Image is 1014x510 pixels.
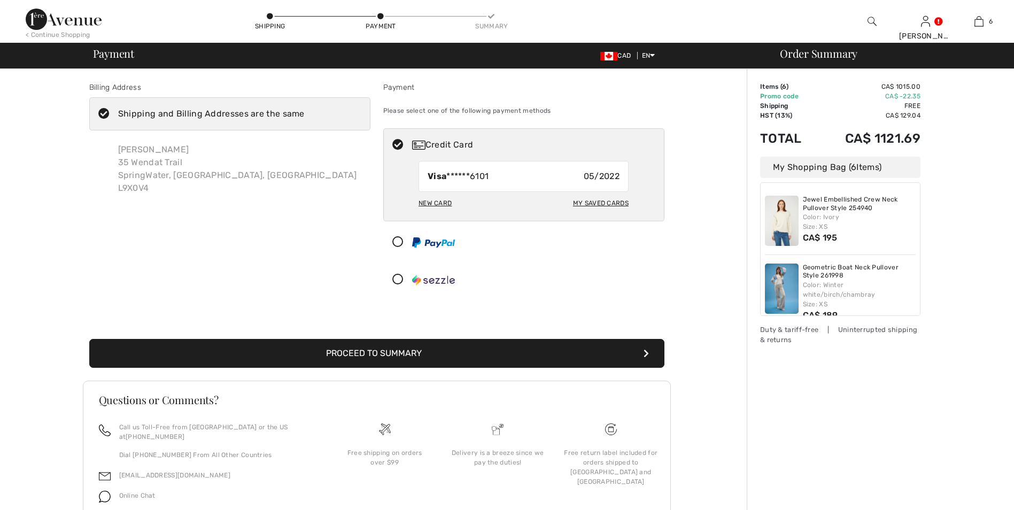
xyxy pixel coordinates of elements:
div: [PERSON_NAME] 35 Wendat Trail SpringWater, [GEOGRAPHIC_DATA], [GEOGRAPHIC_DATA] L9X0V4 [110,135,366,203]
img: 1ère Avenue [26,9,102,30]
div: Delivery is a breeze since we pay the duties! [450,448,546,467]
div: Payment [365,21,397,31]
td: Items ( ) [760,82,817,91]
span: 6 [989,17,993,26]
div: Shipping and Billing Addresses are the same [118,107,305,120]
div: My Shopping Bag ( Items) [760,157,920,178]
a: Geometric Boat Neck Pullover Style 261998 [803,264,916,280]
p: Call us Toll-Free from [GEOGRAPHIC_DATA] or the US at [119,422,315,442]
td: CA$ -22.35 [817,91,920,101]
img: PayPal [412,237,455,248]
span: 05/2022 [584,170,620,183]
div: Please select one of the following payment methods [383,97,664,124]
span: CA$ 195 [803,233,838,243]
td: Shipping [760,101,817,111]
td: HST (13%) [760,111,817,120]
img: Credit Card [412,141,425,150]
img: My Bag [974,15,984,28]
img: search the website [868,15,877,28]
img: call [99,424,111,436]
span: 6 [851,162,856,172]
img: Sezzle [412,275,455,285]
td: CA$ 1015.00 [817,82,920,91]
img: Free shipping on orders over $99 [379,423,391,435]
span: EN [642,52,655,59]
div: Free return label included for orders shipped to [GEOGRAPHIC_DATA] and [GEOGRAPHIC_DATA] [563,448,659,486]
a: Sign In [921,16,930,26]
div: Shipping [254,21,286,31]
span: CAD [600,52,635,59]
h3: Questions or Comments? [99,395,655,405]
img: My Info [921,15,930,28]
img: Jewel Embellished Crew Neck Pullover Style 254940 [765,196,799,246]
a: Jewel Embellished Crew Neck Pullover Style 254940 [803,196,916,212]
span: CA$ 189 [803,310,838,320]
img: Canadian Dollar [600,52,617,60]
span: Online Chat [119,492,156,499]
button: Proceed to Summary [89,339,664,368]
div: Billing Address [89,82,370,93]
a: [EMAIL_ADDRESS][DOMAIN_NAME] [119,472,230,479]
a: [PHONE_NUMBER] [126,433,184,441]
div: New Card [419,194,452,212]
img: Free shipping on orders over $99 [605,423,617,435]
div: < Continue Shopping [26,30,90,40]
td: Promo code [760,91,817,101]
div: Payment [383,82,664,93]
td: CA$ 129.04 [817,111,920,120]
td: Total [760,120,817,157]
div: My Saved Cards [573,194,629,212]
div: Free shipping on orders over $99 [337,448,433,467]
img: Delivery is a breeze since we pay the duties! [492,423,504,435]
a: 6 [953,15,1005,28]
td: Free [817,101,920,111]
div: Color: Ivory Size: XS [803,212,916,231]
strong: Visa [428,171,446,181]
div: Duty & tariff-free | Uninterrupted shipping & returns [760,324,920,345]
div: [PERSON_NAME] [899,30,951,42]
p: Dial [PHONE_NUMBER] From All Other Countries [119,450,315,460]
span: 6 [782,83,786,90]
img: email [99,470,111,482]
span: Payment [93,48,134,59]
div: Summary [475,21,507,31]
div: Order Summary [767,48,1008,59]
td: CA$ 1121.69 [817,120,920,157]
img: Geometric Boat Neck Pullover Style 261998 [765,264,799,314]
div: Color: Winter white/birch/chambray Size: XS [803,280,916,309]
img: chat [99,491,111,503]
div: Credit Card [412,138,657,151]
